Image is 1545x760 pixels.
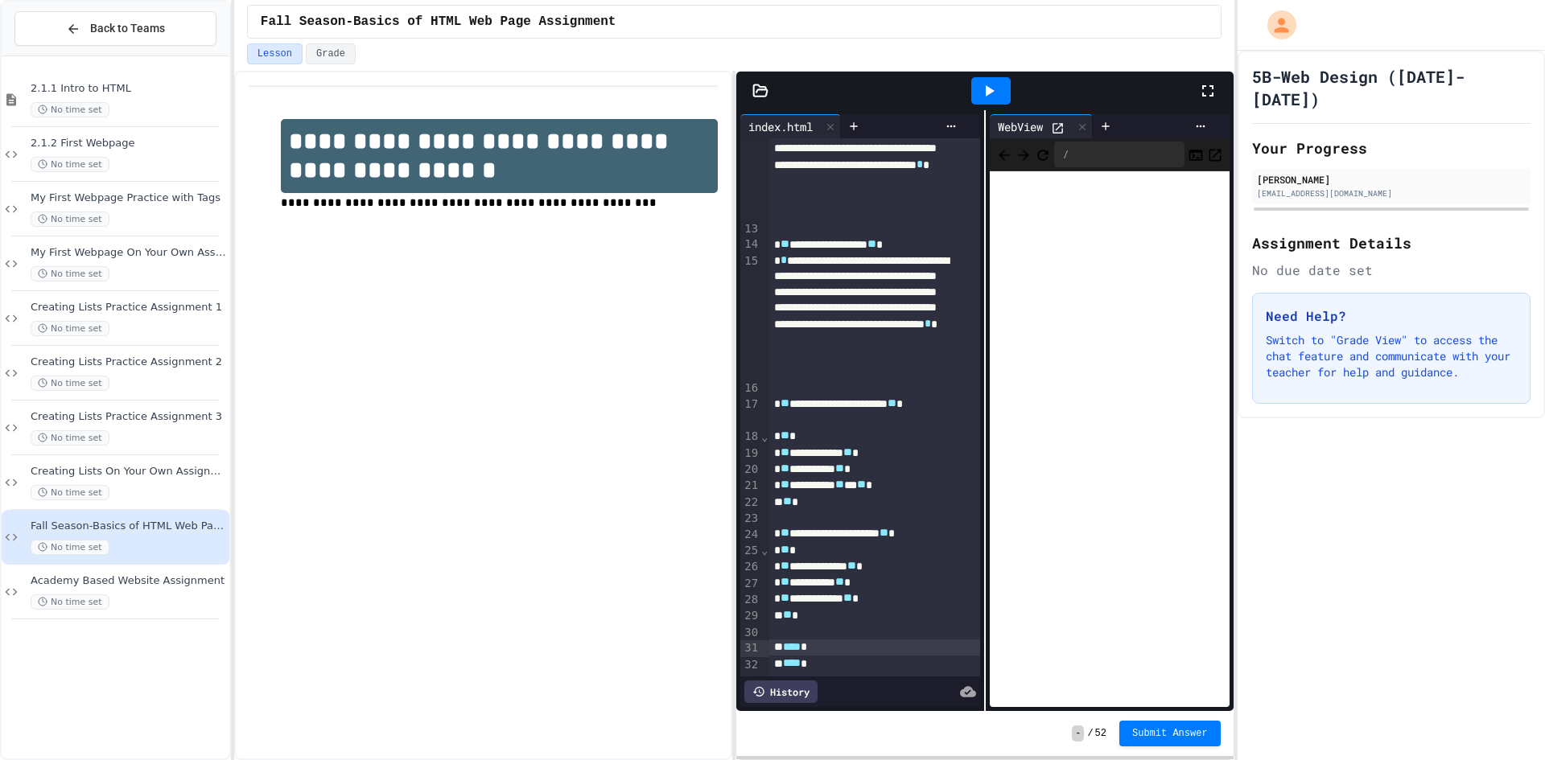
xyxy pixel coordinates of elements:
[90,20,165,37] span: Back to Teams
[1207,145,1223,164] button: Open in new tab
[1072,725,1084,742] span: -
[31,355,226,369] span: Creating Lists Practice Assignment 2
[740,640,760,656] div: 31
[740,625,760,641] div: 30
[1016,144,1032,164] span: Forward
[31,301,226,314] span: Creating Lists Practice Assignment 1
[31,137,226,150] span: 2.1.2 First Webpage
[1257,172,1526,187] div: [PERSON_NAME]
[1188,145,1204,164] button: Console
[14,11,216,46] button: Back to Teams
[740,527,760,543] div: 24
[1252,65,1531,110] h1: 5B-Web Design ([DATE]-[DATE])
[31,157,109,172] span: No time set
[740,478,760,494] div: 21
[740,511,760,527] div: 23
[31,191,226,205] span: My First Webpage Practice with Tags
[740,253,760,380] div: 15
[740,380,760,396] div: 16
[740,608,760,624] div: 29
[261,12,616,31] span: Fall Season-Basics of HTML Web Page Assignment
[31,212,109,227] span: No time set
[740,236,760,253] div: 14
[1250,6,1300,43] div: My Account
[740,93,760,220] div: 12
[31,520,226,533] span: Fall Season-Basics of HTML Web Page Assignment
[1095,727,1106,740] span: 52
[760,544,768,557] span: Fold line
[740,462,760,478] div: 20
[1132,727,1208,740] span: Submit Answer
[740,592,760,608] div: 28
[990,171,1230,708] iframe: Web Preview
[306,43,356,64] button: Grade
[31,430,109,446] span: No time set
[1087,727,1093,740] span: /
[1266,332,1517,380] p: Switch to "Grade View" to access the chat feature and communicate with your teacher for help and ...
[31,485,109,500] span: No time set
[1054,142,1184,167] div: /
[760,430,768,443] span: Fold line
[990,114,1093,138] div: WebView
[247,43,303,64] button: Lesson
[1257,187,1526,199] div: [EMAIL_ADDRESS][DOMAIN_NAME]
[31,102,109,117] span: No time set
[31,82,226,96] span: 2.1.1 Intro to HTML
[740,446,760,462] div: 19
[31,376,109,391] span: No time set
[31,266,109,281] span: No time set
[31,540,109,555] span: No time set
[31,594,109,610] span: No time set
[1266,306,1517,326] h3: Need Help?
[740,559,760,575] div: 26
[31,321,109,336] span: No time set
[740,221,760,237] div: 13
[31,574,226,588] span: Academy Based Website Assignment
[996,144,1012,164] span: Back
[740,118,821,135] div: index.html
[740,543,760,559] div: 25
[1252,232,1531,254] h2: Assignment Details
[744,680,818,703] div: History
[740,429,760,445] div: 18
[740,657,760,673] div: 32
[1119,721,1221,746] button: Submit Answer
[31,465,226,479] span: Creating Lists On Your Own Assignment
[31,410,226,424] span: Creating Lists Practice Assignment 3
[740,576,760,592] div: 27
[740,396,760,429] div: 17
[31,246,226,260] span: My First Webpage On Your Own Assignment
[1252,261,1531,280] div: No due date set
[740,114,841,138] div: index.html
[740,495,760,511] div: 22
[1035,145,1051,164] button: Refresh
[1252,137,1531,159] h2: Your Progress
[990,118,1051,135] div: WebView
